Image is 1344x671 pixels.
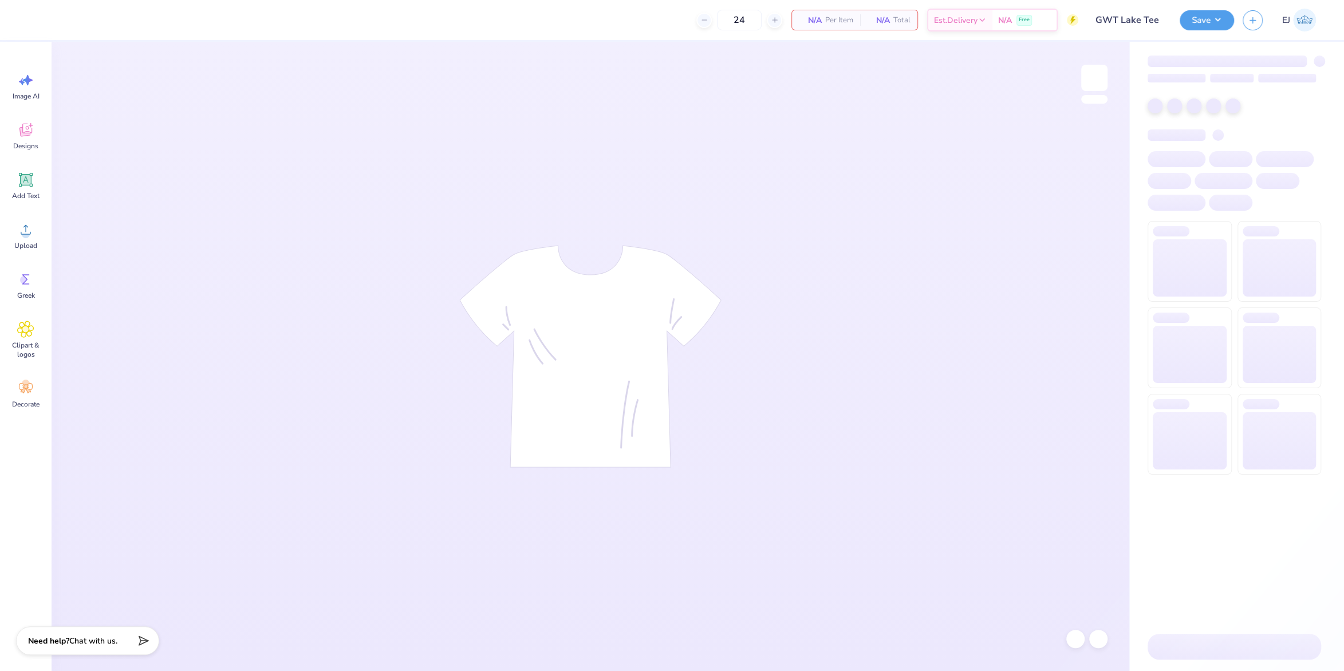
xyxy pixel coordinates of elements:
span: Est. Delivery [934,14,978,26]
span: Per Item [825,14,853,26]
span: N/A [867,14,890,26]
span: Free [1019,16,1030,24]
button: Save [1180,10,1234,30]
span: Add Text [12,191,40,200]
span: Chat with us. [69,636,117,646]
img: tee-skeleton.svg [459,245,722,468]
input: – – [717,10,762,30]
span: Total [893,14,911,26]
strong: Need help? [28,636,69,646]
a: EJ [1277,9,1321,31]
span: N/A [998,14,1012,26]
span: N/A [799,14,822,26]
img: Edgardo Jr [1293,9,1316,31]
span: Designs [13,141,38,151]
span: Greek [17,291,35,300]
span: Upload [14,241,37,250]
span: Image AI [13,92,40,101]
input: Untitled Design [1087,9,1171,31]
span: Clipart & logos [7,341,45,359]
span: EJ [1282,14,1290,27]
span: Decorate [12,400,40,409]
